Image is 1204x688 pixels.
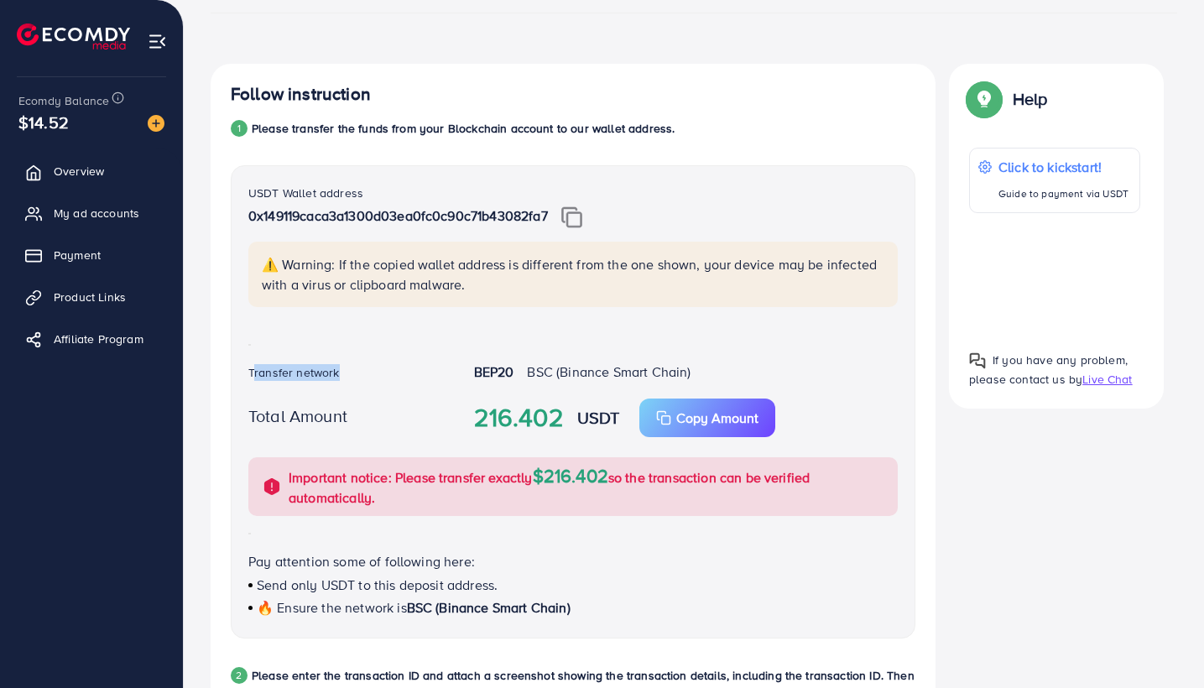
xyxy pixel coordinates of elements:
[248,551,898,571] p: Pay attention some of following here:
[257,598,407,617] span: 🔥 Ensure the network is
[148,115,164,132] img: image
[289,466,888,508] p: Important notice: Please transfer exactly so the transaction can be verified automatically.
[231,120,248,137] div: 1
[1082,371,1132,388] span: Live Chat
[474,362,514,381] strong: BEP20
[54,247,101,263] span: Payment
[533,462,608,488] span: $216.402
[231,84,371,105] h4: Follow instruction
[639,399,775,437] button: Copy Amount
[248,206,898,228] p: 0x149119caca3a1300d03ea0fc0c90c71b43082fa7
[252,118,675,138] p: Please transfer the funds from your Blockchain account to our wallet address.
[13,322,170,356] a: Affiliate Program
[54,331,143,347] span: Affiliate Program
[13,196,170,230] a: My ad accounts
[148,32,167,51] img: menu
[13,154,170,188] a: Overview
[1133,612,1191,675] iframe: Chat
[969,352,1128,388] span: If you have any problem, please contact us by
[561,206,582,228] img: img
[248,575,898,595] p: Send only USDT to this deposit address.
[18,110,69,134] span: $14.52
[231,667,248,684] div: 2
[969,84,999,114] img: Popup guide
[676,408,758,428] p: Copy Amount
[248,364,340,381] label: Transfer network
[262,477,282,497] img: alert
[248,404,347,428] label: Total Amount
[262,254,888,294] p: ⚠️ Warning: If the copied wallet address is different from the one shown, your device may be infe...
[54,289,126,305] span: Product Links
[54,205,139,222] span: My ad accounts
[13,280,170,314] a: Product Links
[54,163,104,180] span: Overview
[577,405,620,430] strong: USDT
[1013,89,1048,109] p: Help
[248,185,363,201] label: USDT Wallet address
[527,362,691,381] span: BSC (Binance Smart Chain)
[18,92,109,109] span: Ecomdy Balance
[969,352,986,369] img: Popup guide
[998,184,1128,204] p: Guide to payment via USDT
[474,399,564,436] strong: 216.402
[407,598,571,617] span: BSC (Binance Smart Chain)
[17,23,130,50] img: logo
[13,238,170,272] a: Payment
[998,157,1128,177] p: Click to kickstart!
